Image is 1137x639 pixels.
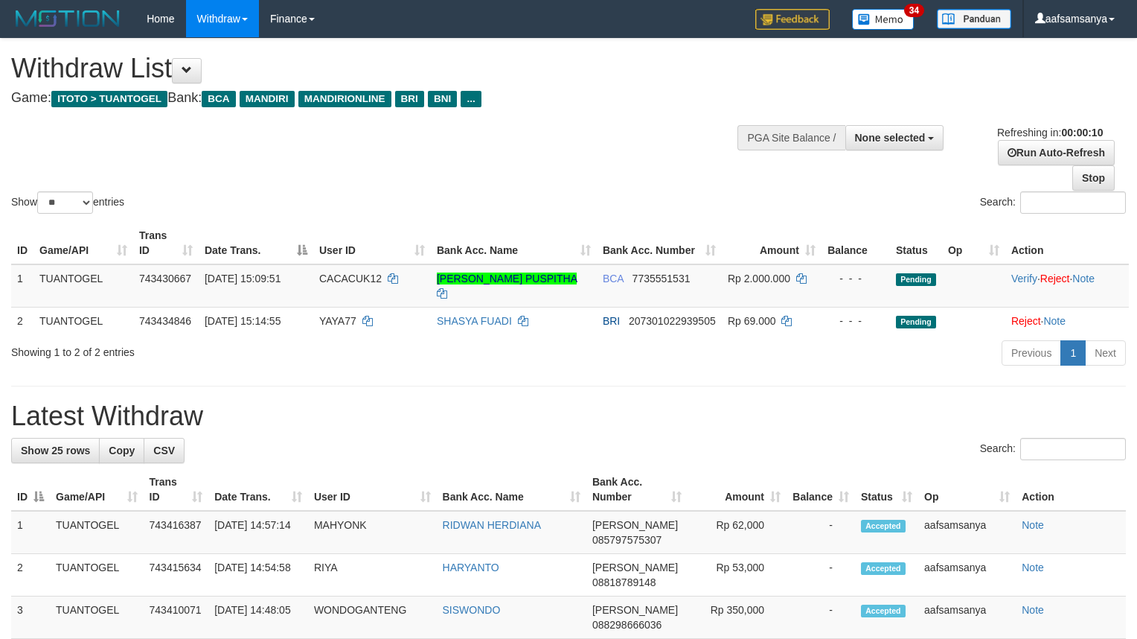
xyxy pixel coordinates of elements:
[1016,468,1126,511] th: Action
[11,554,50,597] td: 2
[728,315,776,327] span: Rp 69.000
[918,511,1016,554] td: aafsamsanya
[937,9,1011,29] img: panduan.png
[208,511,308,554] td: [DATE] 14:57:14
[855,468,918,511] th: Status: activate to sort column ascending
[50,511,144,554] td: TUANTOGEL
[11,91,743,106] h4: Game: Bank:
[139,315,191,327] span: 743434846
[99,438,144,463] a: Copy
[998,140,1115,165] a: Run Auto-Refresh
[603,273,624,284] span: BCA
[827,271,884,286] div: - - -
[737,125,845,150] div: PGA Site Balance /
[787,468,855,511] th: Balance: activate to sort column ascending
[298,91,391,107] span: MANDIRIONLINE
[437,468,586,511] th: Bank Acc. Name: activate to sort column ascending
[688,511,787,554] td: Rp 62,000
[855,132,926,144] span: None selected
[827,314,884,328] div: - - -
[1085,340,1126,366] a: Next
[437,273,577,284] a: [PERSON_NAME] PUSPITHA
[592,562,678,573] span: [PERSON_NAME]
[313,222,431,264] th: User ID: activate to sort column ascending
[918,468,1016,511] th: Op: activate to sort column ascending
[208,597,308,639] td: [DATE] 14:48:05
[50,554,144,597] td: TUANTOGEL
[904,4,924,17] span: 34
[688,468,787,511] th: Amount: activate to sort column ascending
[144,511,209,554] td: 743416387
[11,54,743,83] h1: Withdraw List
[11,7,124,30] img: MOTION_logo.png
[603,315,620,327] span: BRI
[861,520,906,532] span: Accepted
[51,91,167,107] span: ITOTO > TUANTOGEL
[1002,340,1061,366] a: Previous
[728,273,790,284] span: Rp 2.000.000
[109,445,135,457] span: Copy
[11,597,50,639] td: 3
[443,562,499,573] a: HARYANTO
[722,222,821,264] th: Amount: activate to sort column ascending
[428,91,457,107] span: BNI
[437,315,512,327] a: SHASYA FUADI
[1061,127,1103,139] strong: 00:00:10
[592,576,656,588] span: Copy 08818789148 to clipboard
[1022,604,1044,616] a: Note
[787,597,855,639] td: -
[1005,222,1129,264] th: Action
[33,264,133,308] td: TUANTOGEL
[205,273,281,284] span: [DATE] 15:09:51
[787,554,855,597] td: -
[139,273,191,284] span: 743430667
[11,307,33,334] td: 2
[240,91,295,107] span: MANDIRI
[11,511,50,554] td: 1
[11,438,100,463] a: Show 25 rows
[629,315,716,327] span: Copy 207301022939505 to clipboard
[1005,264,1129,308] td: · ·
[592,619,662,631] span: Copy 088298666036 to clipboard
[592,604,678,616] span: [PERSON_NAME]
[208,468,308,511] th: Date Trans.: activate to sort column ascending
[208,554,308,597] td: [DATE] 14:54:58
[896,273,936,286] span: Pending
[632,273,691,284] span: Copy 7735551531 to clipboard
[443,604,501,616] a: SISWONDO
[861,562,906,575] span: Accepted
[21,445,90,457] span: Show 25 rows
[144,468,209,511] th: Trans ID: activate to sort column ascending
[586,468,688,511] th: Bank Acc. Number: activate to sort column ascending
[1072,165,1115,191] a: Stop
[592,534,662,546] span: Copy 085797575307 to clipboard
[1005,307,1129,334] td: ·
[592,519,678,531] span: [PERSON_NAME]
[597,222,722,264] th: Bank Acc. Number: activate to sort column ascending
[890,222,942,264] th: Status
[395,91,424,107] span: BRI
[33,307,133,334] td: TUANTOGEL
[1022,562,1044,573] a: Note
[11,401,1126,431] h1: Latest Withdraw
[918,597,1016,639] td: aafsamsanya
[688,554,787,597] td: Rp 53,000
[205,315,281,327] span: [DATE] 15:14:55
[1020,191,1126,214] input: Search:
[11,264,33,308] td: 1
[144,554,209,597] td: 743415634
[461,91,481,107] span: ...
[308,597,437,639] td: WONDOGANTENG
[431,222,597,264] th: Bank Acc. Name: activate to sort column ascending
[1022,519,1044,531] a: Note
[821,222,890,264] th: Balance
[319,273,382,284] span: CACACUK12
[319,315,356,327] span: YAYA77
[980,438,1126,460] label: Search:
[202,91,235,107] span: BCA
[11,339,463,360] div: Showing 1 to 2 of 2 entries
[37,191,93,214] select: Showentries
[787,511,855,554] td: -
[50,597,144,639] td: TUANTOGEL
[918,554,1016,597] td: aafsamsanya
